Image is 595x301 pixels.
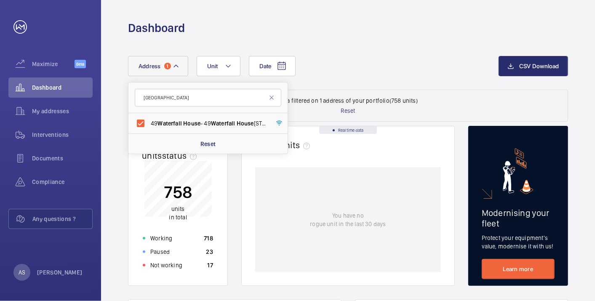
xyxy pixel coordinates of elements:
span: units [280,140,314,150]
span: My addresses [32,107,93,115]
p: 23 [206,248,213,256]
p: [PERSON_NAME] [37,268,83,277]
span: House [183,120,200,127]
p: Not working [150,261,182,269]
span: Compliance [32,178,93,186]
span: status [162,150,200,161]
p: AS [19,268,25,277]
p: Reset [341,107,355,115]
span: Address [139,63,161,69]
p: in total [164,205,192,222]
span: CSV Download [519,63,559,69]
span: 1 [164,63,171,69]
p: You have no rogue unit in the last 30 days [310,211,386,228]
button: Date [249,56,296,76]
p: Working [150,234,172,242]
span: Maximize [32,60,75,68]
span: Waterfall [211,120,235,127]
p: Paused [150,248,170,256]
button: CSV Download [499,56,568,76]
a: Learn more [482,259,555,279]
span: Unit [207,63,218,69]
button: Address1 [128,56,188,76]
p: 718 [204,234,213,242]
span: Beta [75,60,86,68]
p: Reset [200,140,216,148]
img: marketing-card.svg [503,148,534,194]
input: Search by address [135,89,281,107]
div: Real time data [319,126,377,134]
span: Date [259,63,272,69]
span: House [237,120,254,127]
p: 17 [208,261,213,269]
span: Interventions [32,131,93,139]
span: Dashboard [32,83,93,92]
h1: Dashboard [128,20,185,36]
button: Unit [197,56,240,76]
p: Protect your equipment's value, modernise it with us! [482,234,555,250]
h2: Modernising your fleet [482,208,555,229]
span: 49 - 49 [STREET_ADDRESS] [151,119,267,128]
span: units [171,206,185,213]
p: Data filtered on 1 address of your portfolio (758 units) [278,96,418,105]
span: Documents [32,154,93,162]
span: Waterfall [157,120,182,127]
p: 758 [164,182,192,203]
span: Any questions ? [32,215,92,223]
